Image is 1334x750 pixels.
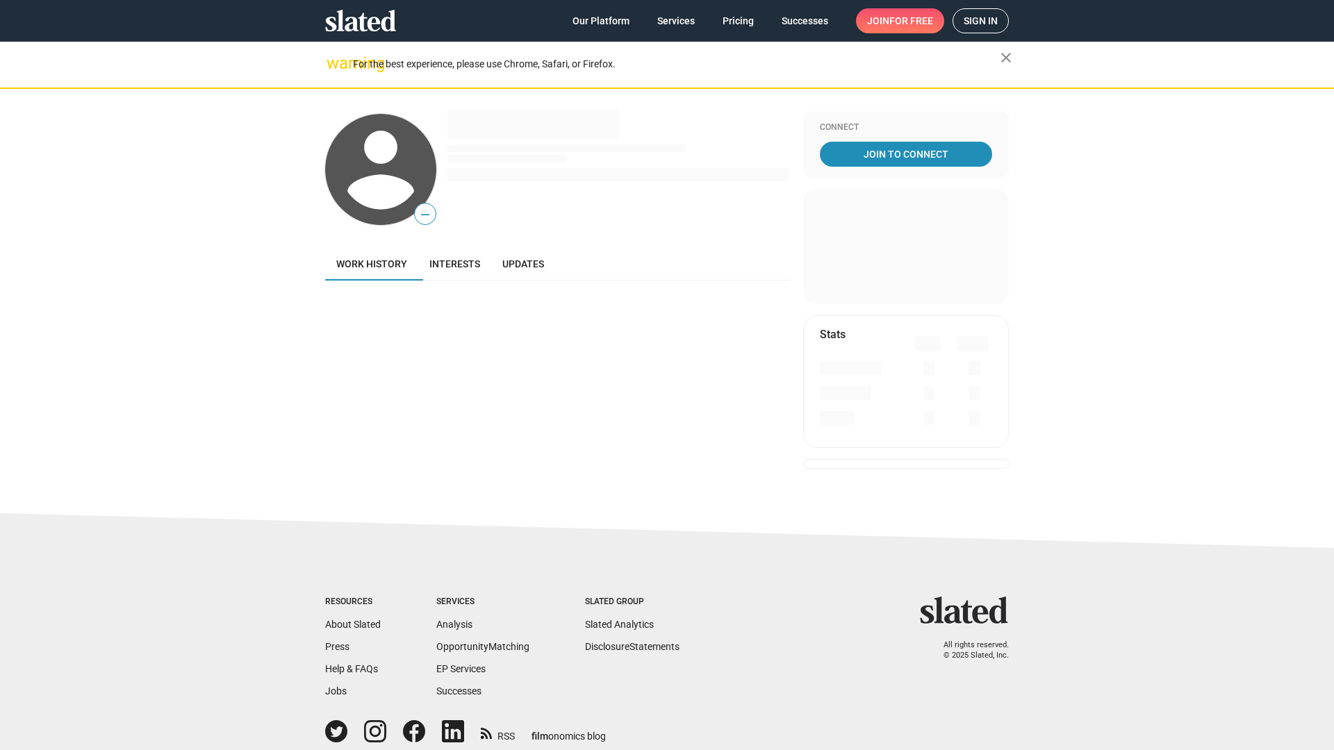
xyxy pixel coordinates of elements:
a: Services [646,8,706,33]
a: Interests [418,247,491,281]
a: Press [325,641,349,652]
span: Updates [502,258,544,269]
a: Updates [491,247,555,281]
a: Joinfor free [856,8,944,33]
a: Successes [436,685,481,697]
span: film [532,731,548,742]
div: Slated Group [585,597,680,608]
span: for free [889,8,933,33]
span: Successes [782,8,828,33]
a: filmonomics blog [532,719,606,743]
span: Interests [429,258,480,269]
span: Our Platform [573,8,629,33]
a: Pricing [711,8,765,33]
div: Services [436,597,529,608]
mat-icon: warning [327,55,343,72]
div: Connect [820,122,992,133]
a: Work history [325,247,418,281]
span: Services [657,8,695,33]
a: OpportunityMatching [436,641,529,652]
a: Analysis [436,619,472,630]
a: Slated Analytics [585,619,654,630]
a: Successes [771,8,839,33]
div: Resources [325,597,381,608]
span: Join To Connect [823,142,989,167]
span: Pricing [723,8,754,33]
span: Work history [336,258,407,269]
a: Jobs [325,685,347,697]
a: Our Platform [561,8,641,33]
span: Join [867,8,933,33]
span: Sign in [964,9,998,33]
a: Help & FAQs [325,663,378,674]
p: All rights reserved. © 2025 Slated, Inc. [929,640,1009,660]
a: RSS [481,722,515,743]
a: About Slated [325,619,381,630]
a: EP Services [436,663,486,674]
div: For the best experience, please use Chrome, Safari, or Firefox. [353,55,1000,74]
mat-card-title: Stats [820,327,846,342]
a: Join To Connect [820,142,992,167]
mat-icon: close [998,49,1014,66]
a: Sign in [953,8,1009,33]
a: DisclosureStatements [585,641,680,652]
span: — [415,206,436,224]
